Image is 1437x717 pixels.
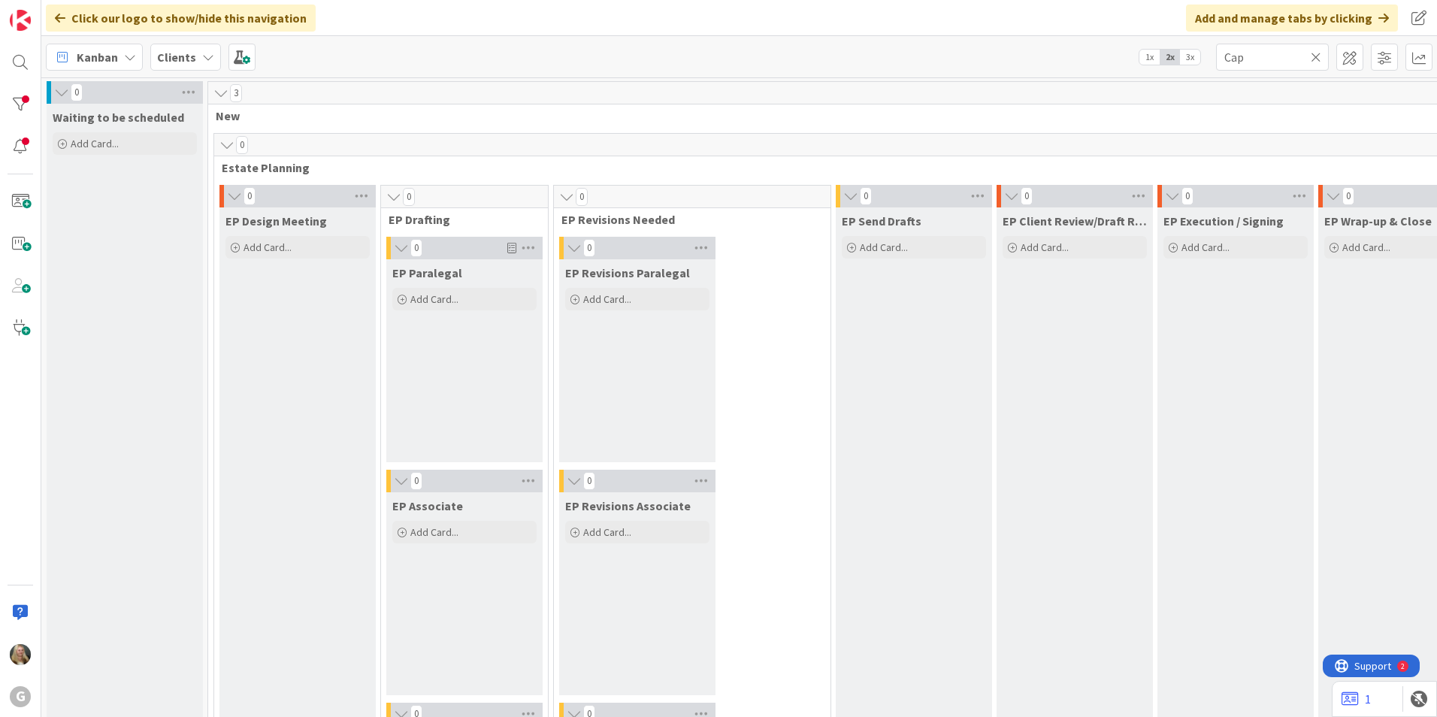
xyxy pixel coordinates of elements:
img: Visit kanbanzone.com [10,10,31,31]
span: EP Execution / Signing [1163,213,1284,228]
span: 3 [230,84,242,102]
span: EP Drafting [389,212,529,227]
span: EP Client Review/Draft Review Meeting [1003,213,1147,228]
span: EP Revisions Paralegal [565,265,690,280]
span: Add Card... [1021,241,1069,254]
span: 0 [403,188,415,206]
span: EP Associate [392,498,463,513]
span: 0 [583,472,595,490]
span: Support [32,2,68,20]
input: Quick Filter... [1216,44,1329,71]
span: Add Card... [71,137,119,150]
span: EP Wrap-up & Close [1324,213,1432,228]
span: Add Card... [583,292,631,306]
span: 0 [576,188,588,206]
span: 0 [236,136,248,154]
span: Add Card... [410,525,458,539]
span: Add Card... [1342,241,1390,254]
span: 0 [244,187,256,205]
span: EP Send Drafts [842,213,921,228]
span: 0 [1181,187,1193,205]
span: EP Design Meeting [225,213,327,228]
span: EP Revisions Needed [561,212,812,227]
div: Add and manage tabs by clicking [1186,5,1398,32]
span: 3x [1180,50,1200,65]
span: 0 [583,239,595,257]
span: 0 [410,472,422,490]
div: G [10,686,31,707]
span: 0 [860,187,872,205]
span: EP Revisions Associate [565,498,691,513]
span: Add Card... [860,241,908,254]
span: Waiting to be scheduled [53,110,184,125]
span: Add Card... [1181,241,1230,254]
span: Add Card... [410,292,458,306]
span: 0 [71,83,83,101]
b: Clients [157,50,196,65]
span: 0 [1021,187,1033,205]
a: 1 [1342,690,1371,708]
span: 2x [1160,50,1180,65]
span: Add Card... [244,241,292,254]
span: Add Card... [583,525,631,539]
span: EP Paralegal [392,265,462,280]
img: DS [10,644,31,665]
div: 2 [78,6,82,18]
span: Kanban [77,48,118,66]
span: 0 [1342,187,1354,205]
span: 0 [410,239,422,257]
span: 1x [1139,50,1160,65]
div: Click our logo to show/hide this navigation [46,5,316,32]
